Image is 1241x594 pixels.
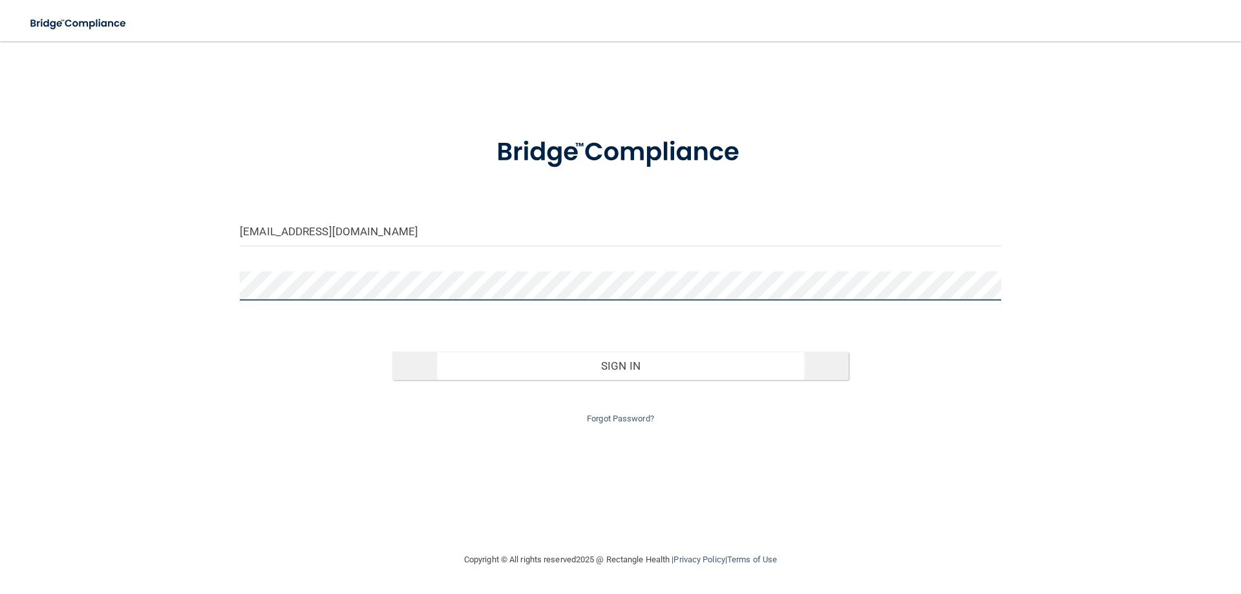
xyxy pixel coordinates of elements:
[392,352,849,380] button: Sign In
[19,10,138,37] img: bridge_compliance_login_screen.278c3ca4.svg
[240,217,1001,246] input: Email
[674,555,725,564] a: Privacy Policy
[385,539,856,580] div: Copyright © All rights reserved 2025 @ Rectangle Health | |
[727,555,777,564] a: Terms of Use
[470,119,771,186] img: bridge_compliance_login_screen.278c3ca4.svg
[1017,502,1225,554] iframe: Drift Widget Chat Controller
[587,414,654,423] a: Forgot Password?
